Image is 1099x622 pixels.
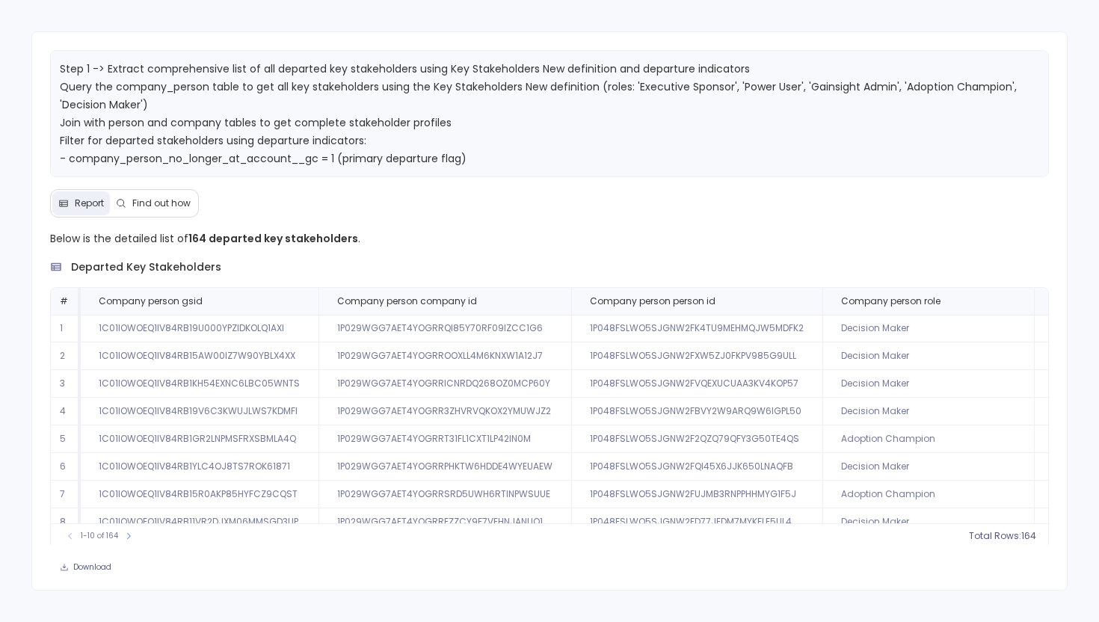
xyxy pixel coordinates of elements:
[52,191,110,215] button: Report
[51,425,81,453] td: 5
[571,425,822,453] td: 1P048FSLWO5SJGNW2F2QZQ79QFY3G50TE4QS
[51,508,81,536] td: 8
[51,315,81,342] td: 1
[318,342,571,370] td: 1P029WGG7AET4YOGRROOXLL4M6KNXW1A12J7
[110,191,197,215] button: Find out how
[51,453,81,481] td: 6
[571,342,822,370] td: 1P048FSLWO5SJGNW2FXW5ZJ0FKPV985G9ULL
[99,295,203,307] span: Company person gsid
[318,481,571,508] td: 1P029WGG7AET4YOGRRSRD5UWH6RTINPWSUUE
[81,342,318,370] td: 1C01IOWOEQ1IV84RB15AW00IZ7W90YBLX4XX
[571,315,822,342] td: 1P048FSLWO5SJGNW2FK4TU9MEHMQJW5MDFK2
[318,425,571,453] td: 1P029WGG7AET4YOGRRT31FL1CXT1LP42IN0M
[60,61,1020,220] span: Step 1 -> Extract comprehensive list of all departed key stakeholders using Key Stakeholders New ...
[51,370,81,398] td: 3
[590,295,715,307] span: Company person person id
[571,398,822,425] td: 1P048FSLWO5SJGNW2FBVY2W9ARQ9W6IGPL50
[822,425,1034,453] td: Adoption Champion
[822,370,1034,398] td: Decision Maker
[50,557,121,578] button: Download
[51,398,81,425] td: 4
[81,530,118,542] span: 1-10 of 164
[81,453,318,481] td: 1C01IOWOEQ1IV84RB1YLC4OJ8TS7ROK61871
[822,342,1034,370] td: Decision Maker
[1021,530,1036,542] span: 164
[841,295,941,307] span: Company person role
[50,230,1050,247] p: Below is the detailed list of .
[318,315,571,342] td: 1P029WGG7AET4YOGRRQI85Y70RF09IZCC1G6
[81,315,318,342] td: 1C01IOWOEQ1IV84RB19U000YPZIDKOLQ1AXI
[822,315,1034,342] td: Decision Maker
[822,398,1034,425] td: Decision Maker
[81,425,318,453] td: 1C01IOWOEQ1IV84RB1GR2LNPMSFRXSBMLA4Q
[60,295,68,307] span: #
[822,481,1034,508] td: Adoption Champion
[132,197,191,209] span: Find out how
[571,370,822,398] td: 1P048FSLWO5SJGNW2FVQEXUCUAA3KV4KOP57
[822,508,1034,536] td: Decision Maker
[71,259,221,275] span: departed key stakeholders
[81,398,318,425] td: 1C01IOWOEQ1IV84RB19V6C3KWUJLWS7KDMFI
[571,508,822,536] td: 1P048FSLWO5SJGNW2FD77JEDM7MYKFLE5UL4
[969,530,1021,542] span: Total Rows:
[822,453,1034,481] td: Decision Maker
[318,453,571,481] td: 1P029WGG7AET4YOGRRPHKTW6HDDE4WYEUAEW
[81,508,318,536] td: 1C01IOWOEQ1IV84RB11VR2DJXM06MMSGD3UP
[81,370,318,398] td: 1C01IOWOEQ1IV84RB1KH54EXNC6LBC05WNTS
[75,197,104,209] span: Report
[571,481,822,508] td: 1P048FSLWO5SJGNW2FUJMB3RNPPHHMYG1F5J
[318,398,571,425] td: 1P029WGG7AET4YOGRR3ZHVRVQKOX2YMUWJZ2
[51,481,81,508] td: 7
[188,231,358,246] strong: 164 departed key stakeholders
[81,481,318,508] td: 1C01IOWOEQ1IV84RB15R0AKP85HYFCZ9CQST
[73,562,111,573] span: Download
[337,295,477,307] span: Company person company id
[318,370,571,398] td: 1P029WGG7AET4YOGRRICNRDQ268OZ0MCP60Y
[318,508,571,536] td: 1P029WGG7AET4YOGRRFZZCY9E7VEHNJANUO1
[571,453,822,481] td: 1P048FSLWO5SJGNW2FQI45X6JJK650LNAQFB
[51,342,81,370] td: 2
